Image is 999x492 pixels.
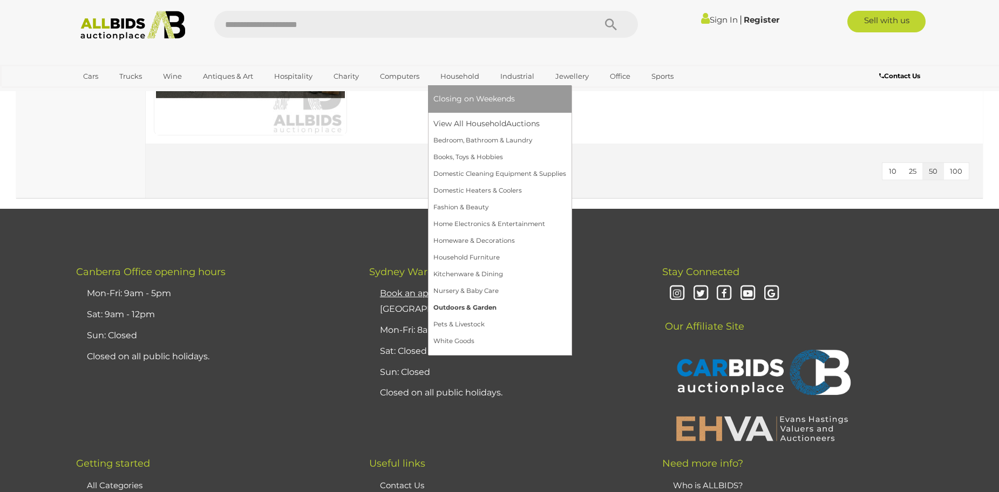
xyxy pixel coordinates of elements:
button: 50 [922,163,944,180]
a: Cars [76,67,105,85]
i: Instagram [668,284,687,303]
span: Stay Connected [662,266,739,278]
img: Allbids.com.au [74,11,192,40]
a: Jewellery [548,67,596,85]
a: Computers [373,67,426,85]
a: Contact Us [879,70,923,82]
button: 10 [882,163,903,180]
button: Search [584,11,638,38]
span: 10 [889,167,896,175]
a: Sell with us [847,11,926,32]
a: Sports [644,67,681,85]
span: 50 [929,167,937,175]
li: Closed on all public holidays. [377,382,635,404]
a: Who is ALLBIDS? [673,480,743,490]
li: Mon-Fri: 9am - 5pm [84,283,342,304]
a: Household [433,67,486,85]
li: Sat: 9am - 12pm [84,304,342,325]
i: Youtube [738,284,757,303]
a: Wine [156,67,189,85]
span: 100 [950,167,962,175]
a: Register [744,15,779,25]
i: Facebook [715,284,733,303]
i: Twitter [691,284,710,303]
li: Sat: Closed [377,341,635,362]
img: CARBIDS Auctionplace [670,338,854,409]
a: Hospitality [267,67,320,85]
a: Office [603,67,637,85]
a: [GEOGRAPHIC_DATA] [76,85,167,103]
a: Contact Us [380,480,424,490]
li: Mon-Fri: 8am - 4pm [377,320,635,341]
span: 25 [909,167,916,175]
a: Charity [327,67,366,85]
li: Sun: Closed [377,362,635,383]
button: 100 [943,163,969,180]
span: Our Affiliate Site [662,304,744,332]
span: Need more info? [662,457,743,469]
a: Industrial [493,67,541,85]
a: Book an appointmentfor collection in [GEOGRAPHIC_DATA] [GEOGRAPHIC_DATA] [380,288,567,314]
button: 25 [902,163,923,180]
a: Antiques & Art [196,67,260,85]
img: EHVA | Evans Hastings Valuers and Auctioneers [670,414,854,442]
span: Getting started [76,457,150,469]
li: Closed on all public holidays. [84,346,342,367]
span: Canberra Office opening hours [76,266,226,278]
i: Google [762,284,781,303]
b: Contact Us [879,72,920,80]
span: Useful links [369,457,425,469]
a: Sign In [701,15,738,25]
a: Trucks [112,67,149,85]
li: Sun: Closed [84,325,342,346]
span: | [739,13,742,25]
span: Sydney Warehouse opening hours [369,266,536,278]
a: All Categories [87,480,142,490]
u: Book an appointment [380,288,476,298]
